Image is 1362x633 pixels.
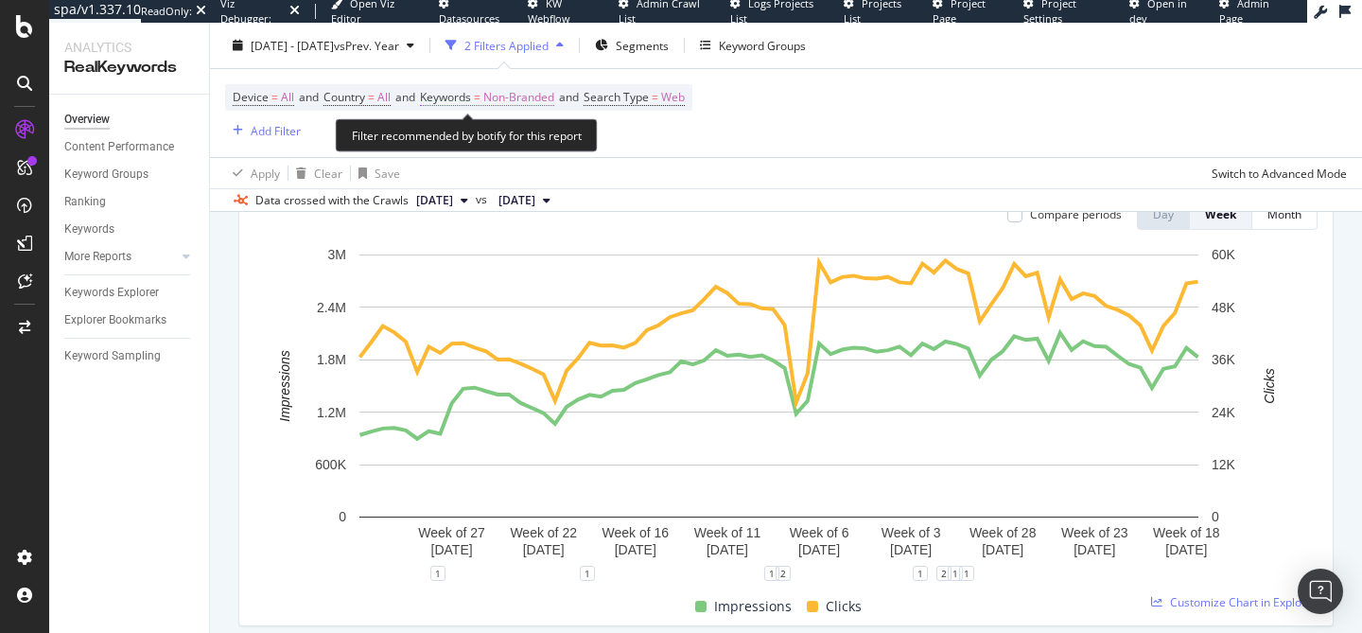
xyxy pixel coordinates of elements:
[1170,594,1318,610] span: Customize Chart in Explorer
[64,38,194,57] div: Analytics
[64,346,196,366] a: Keyword Sampling
[982,542,1023,557] text: [DATE]
[317,405,346,420] text: 1.2M
[225,119,301,142] button: Add Filter
[1137,200,1190,230] button: Day
[1212,405,1236,420] text: 24K
[64,165,196,185] a: Keyword Groups
[328,247,346,262] text: 3M
[616,37,669,53] span: Segments
[948,566,963,581] div: 1
[498,192,535,209] span: 2024 Aug. 30th
[317,300,346,315] text: 2.4M
[64,192,196,212] a: Ranking
[225,158,280,188] button: Apply
[409,189,476,212] button: [DATE]
[510,525,577,540] text: Week of 22
[936,566,952,581] div: 2
[225,30,422,61] button: [DATE] - [DATE]vsPrev. Year
[395,89,415,105] span: and
[377,84,391,111] span: All
[559,89,579,105] span: and
[334,37,399,53] span: vs Prev. Year
[1204,158,1347,188] button: Switch to Advanced Mode
[776,566,791,581] div: 2
[1030,206,1122,222] div: Compare periods
[1212,165,1347,181] div: Switch to Advanced Mode
[1205,206,1236,222] div: Week
[64,220,114,239] div: Keywords
[64,310,166,330] div: Explorer Bookmarks
[64,310,196,330] a: Explorer Bookmarks
[251,37,334,53] span: [DATE] - [DATE]
[368,89,375,105] span: =
[790,525,849,540] text: Week of 6
[1212,457,1236,472] text: 12K
[64,247,177,267] a: More Reports
[64,283,159,303] div: Keywords Explorer
[271,89,278,105] span: =
[464,37,549,53] div: 2 Filters Applied
[1153,206,1174,222] div: Day
[277,350,292,421] text: Impressions
[439,11,499,26] span: Datasources
[339,509,346,524] text: 0
[1190,200,1252,230] button: Week
[1165,542,1207,557] text: [DATE]
[890,542,932,557] text: [DATE]
[438,30,571,61] button: 2 Filters Applied
[317,352,346,367] text: 1.8M
[1267,206,1301,222] div: Month
[64,346,161,366] div: Keyword Sampling
[141,4,192,19] div: ReadOnly:
[719,37,806,53] div: Keyword Groups
[64,192,106,212] div: Ranking
[1074,542,1115,557] text: [DATE]
[584,89,649,105] span: Search Type
[1061,525,1128,540] text: Week of 23
[483,84,554,111] span: Non-Branded
[64,137,196,157] a: Content Performance
[474,89,480,105] span: =
[315,457,346,472] text: 600K
[233,89,269,105] span: Device
[64,283,196,303] a: Keywords Explorer
[1153,525,1220,540] text: Week of 18
[1212,300,1236,315] text: 48K
[351,158,400,188] button: Save
[694,525,761,540] text: Week of 11
[1262,368,1277,403] text: Clicks
[299,89,319,105] span: and
[1151,594,1318,610] a: Customize Chart in Explorer
[1298,569,1343,614] div: Open Intercom Messenger
[615,542,656,557] text: [DATE]
[64,110,110,130] div: Overview
[714,595,792,618] span: Impressions
[254,245,1303,573] svg: A chart.
[64,137,174,157] div: Content Performance
[707,542,748,557] text: [DATE]
[692,30,813,61] button: Keyword Groups
[764,566,779,581] div: 1
[64,57,194,79] div: RealKeywords
[826,595,862,618] span: Clicks
[1212,509,1219,524] text: 0
[430,566,445,581] div: 1
[882,525,941,540] text: Week of 3
[969,525,1037,540] text: Week of 28
[416,192,453,209] span: 2025 Aug. 29th
[323,89,365,105] span: Country
[281,84,294,111] span: All
[476,191,491,208] span: vs
[602,525,670,540] text: Week of 16
[64,220,196,239] a: Keywords
[959,566,974,581] div: 1
[255,192,409,209] div: Data crossed with the Crawls
[661,84,685,111] span: Web
[418,525,485,540] text: Week of 27
[431,542,473,557] text: [DATE]
[251,165,280,181] div: Apply
[1252,200,1318,230] button: Month
[375,165,400,181] div: Save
